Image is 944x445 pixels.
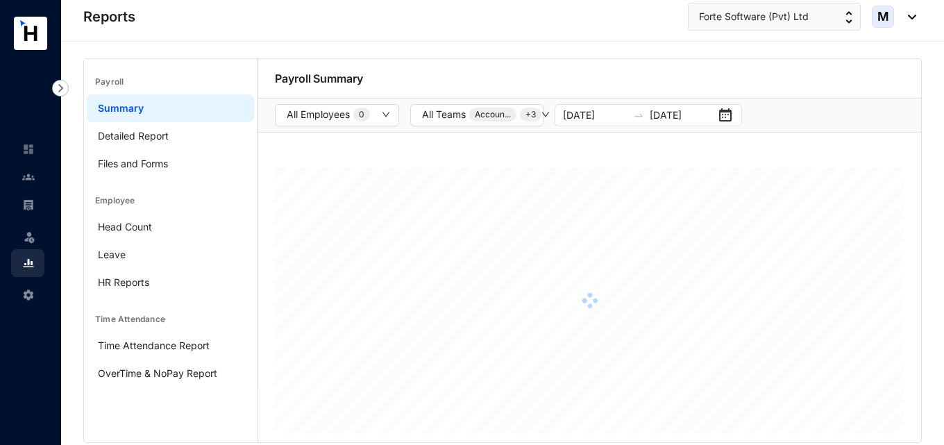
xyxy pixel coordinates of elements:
p: Reports [83,7,135,26]
img: payroll-unselected.b590312f920e76f0c668.svg [22,199,35,211]
span: M [877,10,889,23]
div: All Employees [287,107,370,122]
p: Accoun... [475,108,511,121]
li: Reports [11,249,44,277]
a: Leave [98,249,126,260]
div: Payroll [84,59,257,94]
span: Forte Software (Pvt) Ltd [699,9,809,24]
img: home-unselected.a29eae3204392db15eaf.svg [22,143,35,156]
span: down [541,110,550,119]
button: All Employees0down [275,104,399,126]
span: to [633,110,644,121]
input: Start date [563,108,627,123]
p: Payroll Summary [275,70,589,87]
button: All TeamsAccoun...+3down [410,104,543,126]
img: report.0ff6b5b65dc7d58cf9bd.svg [22,257,35,269]
p: + 3 [525,108,536,121]
li: Contacts [11,163,44,191]
a: Time Attendance Report [98,339,210,351]
a: OverTime & NoPay Report [98,367,217,379]
img: people-unselected.118708e94b43a90eceab.svg [22,171,35,183]
button: Forte Software (Pvt) Ltd [688,3,861,31]
a: Detailed Report [98,130,169,142]
a: HR Reports [98,276,149,288]
a: Head Count [98,221,152,233]
a: Files and Forms [98,158,168,169]
img: leave-unselected.2934df6273408c3f84d9.svg [22,230,36,244]
img: nav-icon-right.af6afadce00d159da59955279c43614e.svg [52,80,69,96]
li: Payroll [11,191,44,219]
li: Home [11,135,44,163]
span: swap-right [633,110,644,121]
p: 0 [359,108,364,121]
img: up-down-arrow.74152d26bf9780fbf563ca9c90304185.svg [845,11,852,24]
img: settings-unselected.1febfda315e6e19643a1.svg [22,289,35,301]
img: dropdown-black.8e83cc76930a90b1a4fdb6d089b7bf3a.svg [901,15,916,19]
div: Time Attendance [84,296,257,332]
a: Summary [98,102,144,114]
div: Employee [84,178,257,213]
div: All Teams [422,107,541,122]
span: down [382,110,390,119]
input: End date [650,108,714,123]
